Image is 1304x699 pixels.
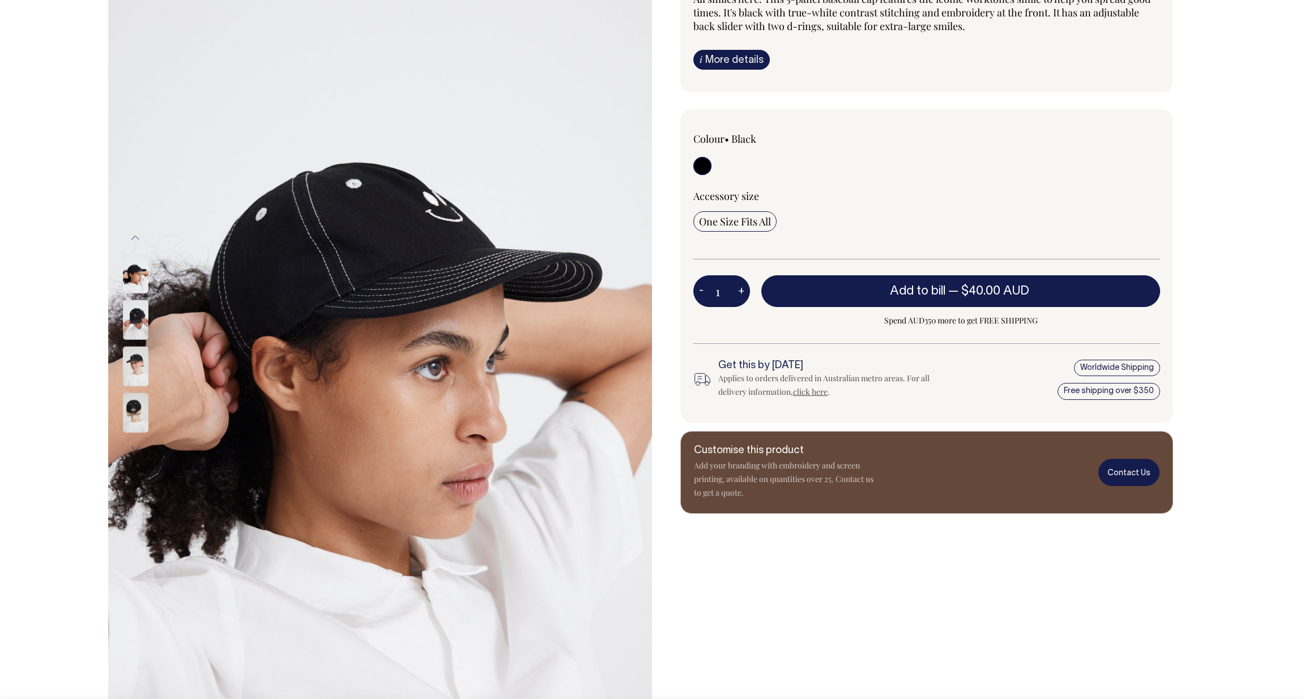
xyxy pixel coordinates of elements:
[961,285,1029,297] span: $40.00 AUD
[793,386,828,397] a: click here
[123,300,148,340] img: Smile Cap
[732,280,750,302] button: +
[700,53,702,65] span: i
[693,280,709,302] button: -
[725,132,729,146] span: •
[890,285,945,297] span: Add to bill
[948,285,1032,297] span: —
[693,211,777,232] input: One Size Fits All
[718,360,948,372] h6: Get this by [DATE]
[127,225,144,250] button: Previous
[694,445,875,457] h6: Customise this product
[123,254,148,293] img: Smile Cap
[694,459,875,500] p: Add your branding with embroidery and screen printing, available on quantities over 25. Contact u...
[693,132,880,146] div: Colour
[761,314,1160,327] span: Spend AUD350 more to get FREE SHIPPING
[761,275,1160,307] button: Add to bill —$40.00 AUD
[693,189,1160,203] div: Accessory size
[731,132,756,146] label: Black
[127,436,144,462] button: Next
[123,347,148,386] img: black
[718,372,948,399] div: Applies to orders delivered in Australian metro areas. For all delivery information, .
[699,215,771,228] span: One Size Fits All
[123,393,148,433] img: black
[693,50,770,70] a: iMore details
[1098,459,1160,485] a: Contact Us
